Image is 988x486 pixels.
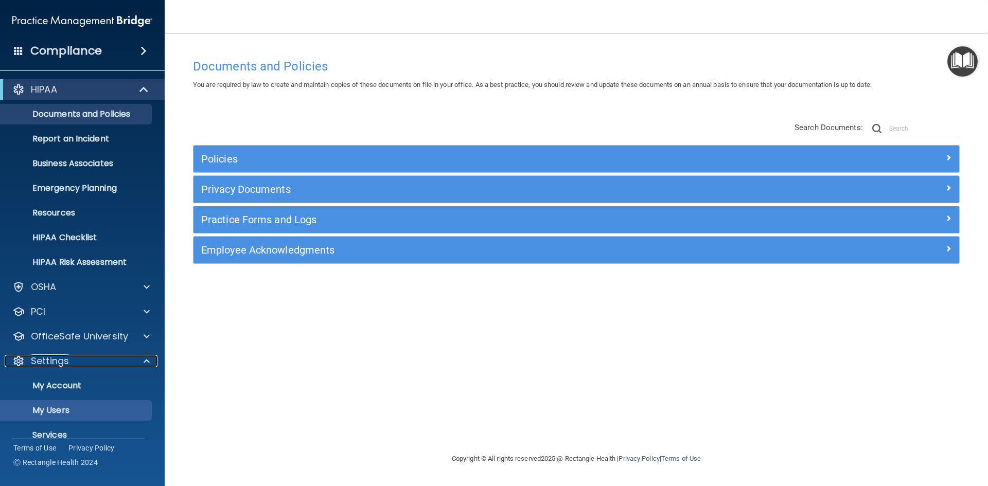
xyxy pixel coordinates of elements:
[7,405,147,416] p: My Users
[7,381,147,391] p: My Account
[201,244,760,256] h5: Employee Acknowledgments
[13,443,56,453] a: Terms of Use
[201,181,951,197] a: Privacy Documents
[12,330,150,343] a: OfficeSafe University
[31,305,45,318] p: PCI
[31,281,57,293] p: OSHA
[7,134,147,144] p: Report an Incident
[201,211,951,228] a: Practice Forms and Logs
[12,83,149,96] a: HIPAA
[7,158,147,169] p: Business Associates
[947,46,978,77] button: Open Resource Center
[7,109,147,119] p: Documents and Policies
[889,121,960,136] input: Search
[12,281,150,293] a: OSHA
[201,242,951,258] a: Employee Acknowledgments
[201,151,951,167] a: Policies
[68,443,115,453] a: Privacy Policy
[31,83,57,96] p: HIPAA
[389,442,764,475] div: Copyright © All rights reserved 2025 @ Rectangle Health | |
[201,214,760,225] h5: Practice Forms and Logs
[13,457,98,467] span: Ⓒ Rectangle Health 2024
[7,208,147,218] p: Resources
[201,184,760,195] h5: Privacy Documents
[193,81,872,88] span: You are required by law to create and maintain copies of these documents on file in your office. ...
[31,330,128,343] p: OfficeSafe University
[872,124,881,133] img: ic-search.3b580494.png
[661,455,701,462] a: Terms of Use
[12,11,152,31] img: PMB logo
[7,257,147,267] p: HIPAA Risk Assessment
[795,123,863,132] span: Search Documents:
[31,355,69,367] p: Settings
[201,153,760,165] h5: Policies
[12,305,150,318] a: PCI
[619,455,659,462] a: Privacy Policy
[193,60,960,73] h4: Documents and Policies
[7,183,147,193] p: Emergency Planning
[7,430,147,440] p: Services
[7,232,147,243] p: HIPAA Checklist
[12,355,150,367] a: Settings
[30,44,102,58] h4: Compliance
